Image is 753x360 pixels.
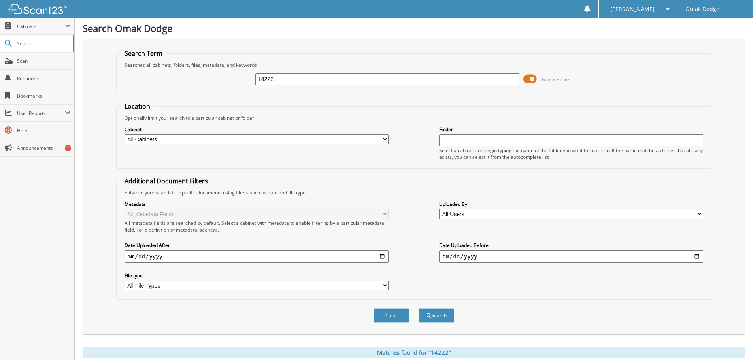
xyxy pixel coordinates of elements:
[17,40,69,47] span: Search
[125,242,389,249] label: Date Uploaded After
[8,4,67,14] img: scan123-logo-white.svg
[541,76,576,82] span: Advanced Search
[17,127,70,134] span: Help
[125,272,389,279] label: File type
[125,250,389,263] input: start
[610,7,655,11] span: [PERSON_NAME]
[17,58,70,64] span: Scan
[17,145,70,151] span: Announcements
[121,189,707,196] div: Enhance your search for specific documents using filters such as date and file type.
[439,250,703,263] input: end
[125,220,389,233] div: All metadata fields are searched by default. Select a cabinet with metadata to enable filtering b...
[121,102,154,111] legend: Location
[83,22,745,35] h1: Search Omak Dodge
[121,49,166,58] legend: Search Term
[17,23,65,30] span: Cabinets
[125,126,389,133] label: Cabinet
[83,347,745,358] div: Matches found for "14222"
[439,126,703,133] label: Folder
[419,308,454,323] button: Search
[121,177,212,185] legend: Additional Document Filters
[208,226,218,233] a: here
[439,147,703,160] div: Select a cabinet and begin typing the name of the folder you want to search in. If the name match...
[121,115,707,121] div: Optionally limit your search to a particular cabinet or folder
[125,201,389,207] label: Metadata
[17,75,70,82] span: Reminders
[374,308,409,323] button: Clear
[685,7,719,11] span: Omak Dodge
[439,201,703,207] label: Uploaded By
[17,110,65,117] span: User Reports
[17,92,70,99] span: Bookmarks
[121,62,707,68] div: Searches all cabinets, folders, files, metadata, and keywords
[439,242,703,249] label: Date Uploaded Before
[65,145,71,151] div: 1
